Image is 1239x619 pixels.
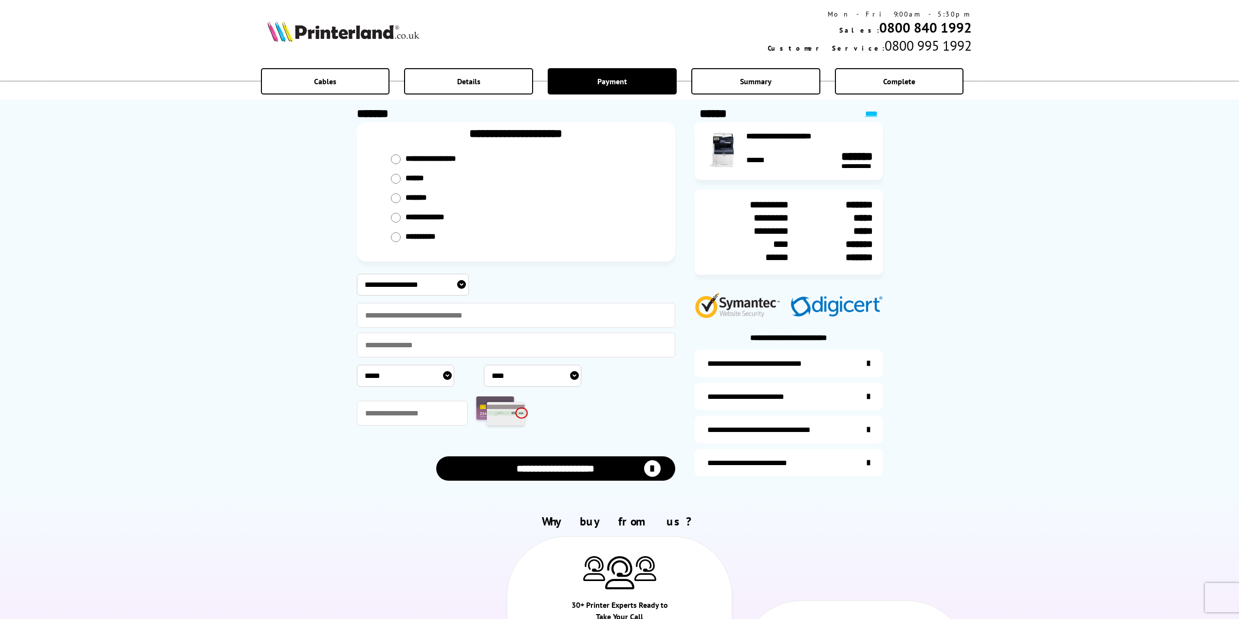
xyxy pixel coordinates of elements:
span: Summary [740,76,772,86]
a: secure-website [695,449,883,476]
h2: Why buy from us? [267,514,972,529]
img: Printer Experts [605,556,634,590]
span: Complete [883,76,915,86]
a: additional-ink [695,350,883,377]
span: Payment [597,76,627,86]
a: additional-cables [695,416,883,443]
img: Printer Experts [634,556,656,581]
span: Cables [314,76,336,86]
span: Details [457,76,481,86]
span: 0800 995 1992 [885,37,972,55]
span: Sales: [839,26,879,35]
div: Mon - Fri 9:00am - 5:30pm [768,10,972,19]
img: Printer Experts [583,556,605,581]
a: 0800 840 1992 [879,19,972,37]
img: Printerland Logo [267,20,419,42]
a: items-arrive [695,383,883,410]
span: Customer Service: [768,44,885,53]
